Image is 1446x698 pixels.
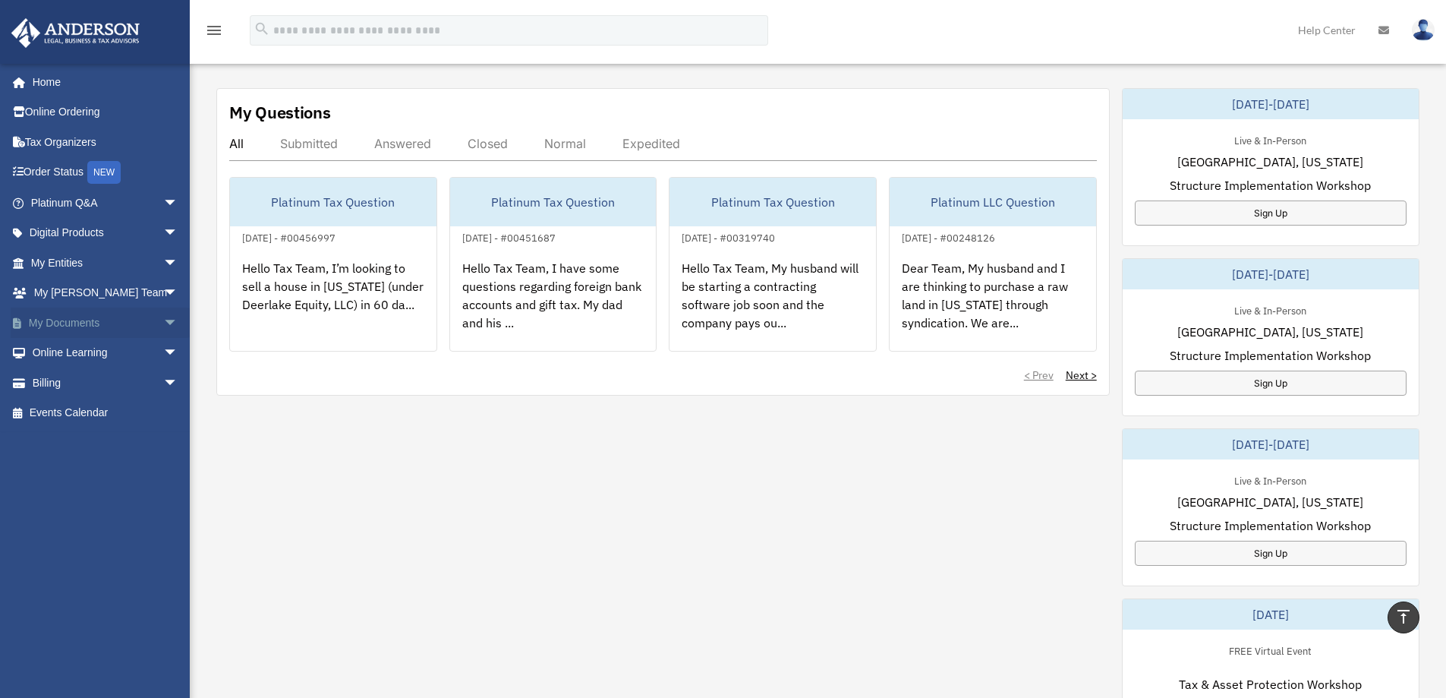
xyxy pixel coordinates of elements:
[11,368,201,398] a: Billingarrow_drop_down
[11,278,201,308] a: My [PERSON_NAME] Teamarrow_drop_down
[622,136,680,151] div: Expedited
[87,161,121,184] div: NEW
[450,178,657,226] div: Platinum Tax Question
[1170,346,1371,365] span: Structure Implementation Workshop
[11,338,201,368] a: Online Learningarrow_drop_down
[230,229,348,245] div: [DATE] - #00456997
[374,136,431,151] div: Answered
[1170,176,1371,194] span: Structure Implementation Workshop
[229,136,244,151] div: All
[1394,608,1413,626] i: vertical_align_top
[11,188,201,218] a: Platinum Q&Aarrow_drop_down
[890,178,1096,226] div: Platinum LLC Question
[11,308,201,338] a: My Documentsarrow_drop_down
[544,136,586,151] div: Normal
[890,247,1096,365] div: Dear Team, My husband and I are thinking to purchase a raw land in [US_STATE] through syndication...
[11,127,201,157] a: Tax Organizers
[1123,259,1419,289] div: [DATE]-[DATE]
[468,136,508,151] div: Closed
[230,247,436,365] div: Hello Tax Team, I’m looking to sell a house in [US_STATE] (under Deerlake Equity, LLC) in 60 da...
[1123,89,1419,119] div: [DATE]-[DATE]
[7,18,144,48] img: Anderson Advisors Platinum Portal
[11,218,201,248] a: Digital Productsarrow_drop_down
[890,229,1007,245] div: [DATE] - #00248126
[163,368,194,399] span: arrow_drop_down
[205,27,223,39] a: menu
[1388,602,1419,633] a: vertical_align_top
[254,21,270,37] i: search
[229,177,437,352] a: Platinum Tax Question[DATE] - #00456997Hello Tax Team, I’m looking to sell a house in [US_STATE] ...
[163,308,194,339] span: arrow_drop_down
[1170,516,1371,535] span: Structure Implementation Workshop
[230,178,436,226] div: Platinum Tax Question
[163,188,194,219] span: arrow_drop_down
[11,248,201,278] a: My Entitiesarrow_drop_down
[205,21,223,39] i: menu
[669,177,877,352] a: Platinum Tax Question[DATE] - #00319740Hello Tax Team, My husband will be starting a contracting ...
[1123,599,1419,630] div: [DATE]
[163,218,194,249] span: arrow_drop_down
[1135,541,1407,566] a: Sign Up
[163,278,194,309] span: arrow_drop_down
[450,229,568,245] div: [DATE] - #00451687
[669,178,876,226] div: Platinum Tax Question
[11,67,194,97] a: Home
[280,136,338,151] div: Submitted
[1177,323,1363,341] span: [GEOGRAPHIC_DATA], [US_STATE]
[669,247,876,365] div: Hello Tax Team, My husband will be starting a contracting software job soon and the company pays ...
[1066,368,1097,383] a: Next >
[1177,493,1363,511] span: [GEOGRAPHIC_DATA], [US_STATE]
[163,248,194,279] span: arrow_drop_down
[1222,131,1318,147] div: Live & In-Person
[1135,201,1407,226] a: Sign Up
[11,157,201,188] a: Order StatusNEW
[1179,675,1362,693] span: Tax & Asset Protection Workshop
[11,97,201,128] a: Online Ordering
[669,229,787,245] div: [DATE] - #00319740
[1135,371,1407,396] a: Sign Up
[1222,302,1318,317] div: Live & In-Person
[1123,429,1419,460] div: [DATE]-[DATE]
[1177,153,1363,171] span: [GEOGRAPHIC_DATA], [US_STATE]
[889,177,1097,352] a: Platinum LLC Question[DATE] - #00248126Dear Team, My husband and I are thinking to purchase a raw...
[450,247,657,365] div: Hello Tax Team, I have some questions regarding foreign bank accounts and gift tax. My dad and hi...
[1222,472,1318,488] div: Live & In-Person
[1217,642,1324,658] div: FREE Virtual Event
[229,101,331,124] div: My Questions
[449,177,657,352] a: Platinum Tax Question[DATE] - #00451687Hello Tax Team, I have some questions regarding foreign ba...
[11,398,201,428] a: Events Calendar
[1412,19,1435,41] img: User Pic
[163,338,194,369] span: arrow_drop_down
